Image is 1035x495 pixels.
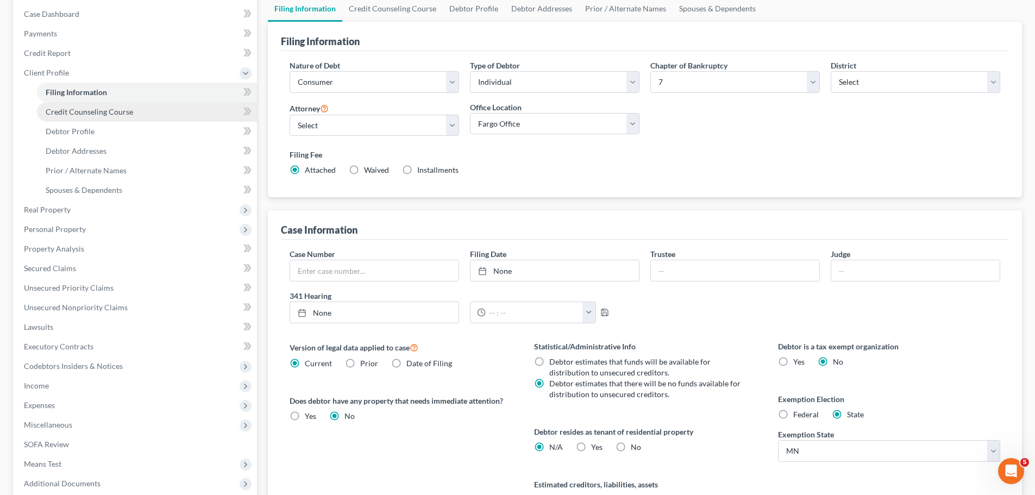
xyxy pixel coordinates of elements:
span: Expenses [24,400,55,410]
label: District [831,60,856,71]
a: None [290,302,459,323]
label: Judge [831,248,850,260]
label: Exemption Election [778,393,1000,405]
a: Payments [15,24,257,43]
label: Statistical/Administrative Info [534,341,756,352]
span: Spouses & Dependents [46,185,122,195]
a: Unsecured Priority Claims [15,278,257,298]
span: Prior / Alternate Names [46,166,127,175]
span: State [847,410,864,419]
span: Payments [24,29,57,38]
label: Estimated creditors, liabilities, assets [534,479,756,490]
input: Enter case number... [290,260,459,281]
div: Case Information [281,223,357,236]
label: Type of Debtor [470,60,520,71]
span: Yes [305,411,316,421]
label: Chapter of Bankruptcy [650,60,727,71]
span: Credit Report [24,48,71,58]
span: SOFA Review [24,440,69,449]
span: Debtor estimates that there will be no funds available for distribution to unsecured creditors. [549,379,741,399]
label: Debtor resides as tenant of residential property [534,426,756,437]
a: Debtor Profile [37,122,257,141]
label: Version of legal data applied to case [290,341,512,354]
span: Client Profile [24,68,69,77]
label: Trustee [650,248,675,260]
label: 341 Hearing [284,290,645,302]
span: Personal Property [24,224,86,234]
a: Credit Report [15,43,257,63]
a: Executory Contracts [15,337,257,356]
span: N/A [549,442,563,452]
span: Means Test [24,459,61,468]
span: No [631,442,641,452]
span: Debtor Addresses [46,146,106,155]
a: Prior / Alternate Names [37,161,257,180]
a: Debtor Addresses [37,141,257,161]
span: Property Analysis [24,244,84,253]
span: 5 [1020,458,1029,467]
span: Debtor Profile [46,127,95,136]
label: Case Number [290,248,335,260]
a: Filing Information [37,83,257,102]
span: Miscellaneous [24,420,72,429]
label: Debtor is a tax exempt organization [778,341,1000,352]
a: Property Analysis [15,239,257,259]
span: Lawsuits [24,322,53,331]
label: Does debtor have any property that needs immediate attention? [290,395,512,406]
span: Income [24,381,49,390]
span: Credit Counseling Course [46,107,133,116]
span: Yes [793,357,805,366]
div: Filing Information [281,35,360,48]
a: None [471,260,639,281]
span: Unsecured Priority Claims [24,283,114,292]
span: Debtor estimates that funds will be available for distribution to unsecured creditors. [549,357,711,377]
label: Exemption State [778,429,834,440]
a: Lawsuits [15,317,257,337]
span: Current [305,359,332,368]
span: No [833,357,843,366]
a: SOFA Review [15,435,257,454]
label: Office Location [470,102,522,113]
a: Unsecured Nonpriority Claims [15,298,257,317]
span: Additional Documents [24,479,101,488]
span: Executory Contracts [24,342,93,351]
input: -- : -- [486,302,583,323]
span: Federal [793,410,819,419]
label: Filing Fee [290,149,1000,160]
label: Filing Date [470,248,506,260]
span: Case Dashboard [24,9,79,18]
span: Secured Claims [24,264,76,273]
span: Date of Filing [406,359,452,368]
iframe: Intercom live chat [998,458,1024,484]
a: Spouses & Dependents [37,180,257,200]
span: Yes [591,442,603,452]
span: Installments [417,165,459,174]
label: Attorney [290,102,329,115]
span: Attached [305,165,336,174]
span: Filing Information [46,87,107,97]
span: Unsecured Nonpriority Claims [24,303,128,312]
span: Prior [360,359,378,368]
input: -- [831,260,1000,281]
a: Credit Counseling Course [37,102,257,122]
span: No [344,411,355,421]
span: Waived [364,165,389,174]
input: -- [651,260,819,281]
a: Secured Claims [15,259,257,278]
span: Codebtors Insiders & Notices [24,361,123,371]
a: Case Dashboard [15,4,257,24]
span: Real Property [24,205,71,214]
label: Nature of Debt [290,60,340,71]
